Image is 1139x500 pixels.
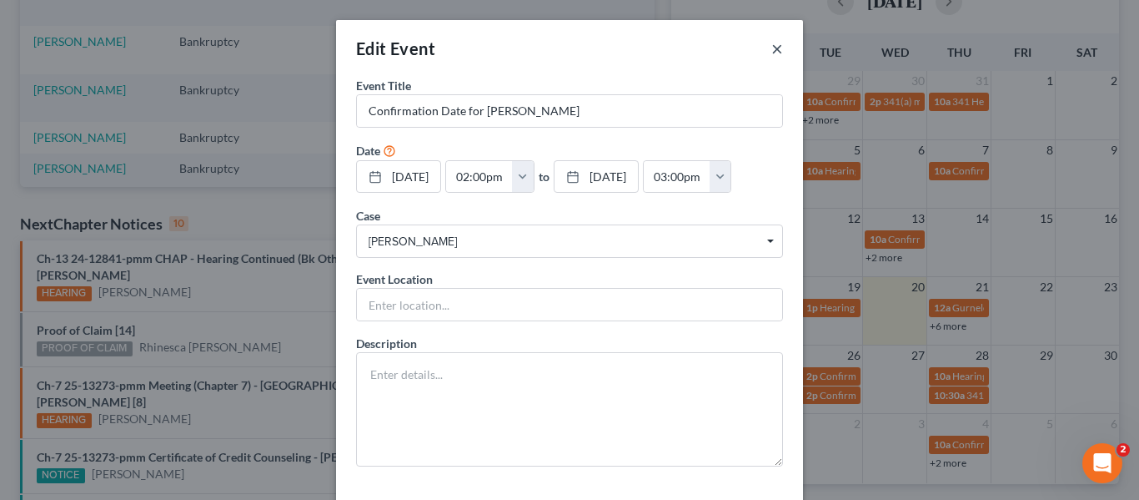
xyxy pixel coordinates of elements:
[356,225,783,258] span: Select box activate
[356,207,380,225] label: Case
[1116,443,1130,457] span: 2
[356,78,411,93] span: Event Title
[644,161,710,193] input: -- : --
[356,142,380,159] label: Date
[554,161,638,193] a: [DATE]
[446,161,513,193] input: -- : --
[357,95,782,127] input: Enter event name...
[369,233,770,250] span: [PERSON_NAME]
[356,270,433,288] label: Event Location
[357,289,782,321] input: Enter location...
[771,38,783,58] button: ×
[1082,443,1122,483] iframe: Intercom live chat
[356,38,435,58] span: Edit Event
[539,168,549,185] label: to
[357,161,440,193] a: [DATE]
[356,335,417,352] label: Description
